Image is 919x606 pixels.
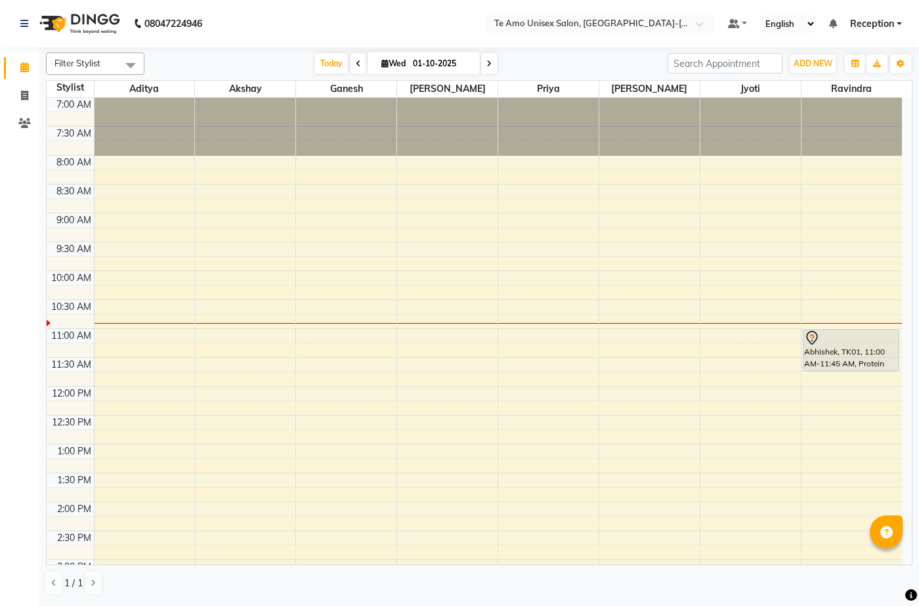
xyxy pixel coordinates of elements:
div: 11:00 AM [49,329,94,343]
button: ADD NEW [790,54,836,73]
span: Ganesh [296,81,396,97]
div: 9:30 AM [54,242,94,256]
div: 1:30 PM [54,473,94,487]
div: 7:30 AM [54,127,94,141]
span: Aditya [95,81,195,97]
div: 12:00 PM [49,387,94,400]
div: 3:00 PM [54,560,94,574]
span: Filter Stylist [54,58,100,68]
div: 8:00 AM [54,156,94,169]
div: Stylist [47,81,94,95]
span: Akshay [195,81,295,97]
span: [PERSON_NAME] [397,81,498,97]
div: 7:00 AM [54,98,94,112]
span: [PERSON_NAME] [599,81,700,97]
div: 10:30 AM [49,300,94,314]
span: Wed [378,58,409,68]
div: 12:30 PM [49,416,94,429]
div: 8:30 AM [54,184,94,198]
b: 08047224946 [144,5,202,42]
div: 11:30 AM [49,358,94,372]
div: 10:00 AM [49,271,94,285]
div: Abhishek, TK01, 11:00 AM-11:45 AM, Protein Hair Spa ([DEMOGRAPHIC_DATA]) [803,330,899,371]
div: 2:30 PM [54,531,94,545]
span: Today [315,53,348,74]
input: Search Appointment [668,53,782,74]
div: 2:00 PM [54,502,94,516]
span: Priya [498,81,599,97]
input: 2025-10-01 [409,54,475,74]
span: Jyoti [700,81,801,97]
span: Reception [850,17,894,31]
span: 1 / 1 [64,576,83,590]
div: 1:00 PM [54,444,94,458]
span: ADD NEW [794,58,832,68]
div: 9:00 AM [54,213,94,227]
iframe: chat widget [864,553,906,593]
span: Ravindra [801,81,902,97]
img: logo [33,5,123,42]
